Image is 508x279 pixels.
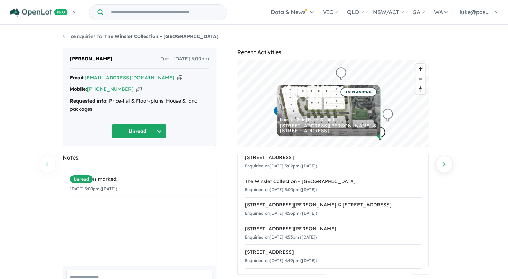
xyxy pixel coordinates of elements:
a: [EMAIL_ADDRESS][DOMAIN_NAME] [85,75,174,81]
a: 6Enquiries forThe Winslet Collection - [GEOGRAPHIC_DATA] [63,33,219,39]
button: Zoom out [415,74,425,84]
div: Map marker [375,127,385,140]
div: [STREET_ADDRESS] [245,154,421,162]
nav: breadcrumb [63,32,446,41]
small: [DATE] 5:00pm ([DATE]) [70,186,117,191]
button: Unread [112,124,167,139]
button: Copy [136,86,142,93]
a: [STREET_ADDRESS]Enquiried on[DATE] 5:02pm ([DATE]) [245,150,421,174]
strong: Mobile: [70,86,87,92]
div: [STREET_ADDRESS][PERSON_NAME] & [STREET_ADDRESS] [280,123,377,133]
div: [STREET_ADDRESS][PERSON_NAME] & [STREET_ADDRESS] [245,201,421,209]
span: IN PLANNING [340,88,377,96]
a: IN PLANNING Land for Sale | House & Land [STREET_ADDRESS][PERSON_NAME] & [STREET_ADDRESS] [277,85,380,136]
div: Price-list & Floor-plans, House & land packages [70,97,209,114]
small: Enquiried on [DATE] 5:02pm ([DATE]) [245,163,317,169]
a: [STREET_ADDRESS]Enquiried on[DATE] 4:49pm ([DATE]) [245,244,421,269]
span: Unread [70,175,93,183]
small: Enquiried on [DATE] 4:56pm ([DATE]) [245,211,317,216]
div: Land for Sale | House & Land [280,118,377,122]
div: Recent Activities: [237,48,429,57]
small: Enquiried on [DATE] 4:49pm ([DATE]) [245,258,317,263]
small: Enquiried on [DATE] 5:00pm ([DATE]) [245,187,317,192]
a: [STREET_ADDRESS][PERSON_NAME] & [STREET_ADDRESS]Enquiried on[DATE] 4:56pm ([DATE]) [245,197,421,221]
button: Copy [177,74,182,81]
button: Zoom in [415,64,425,74]
div: Map marker [336,67,346,80]
div: is marked. [70,175,214,183]
div: Map marker [382,109,393,122]
a: [STREET_ADDRESS][PERSON_NAME]Enquiried on[DATE] 4:53pm ([DATE]) [245,221,421,245]
div: [STREET_ADDRESS] [245,248,421,257]
div: Map marker [273,106,283,118]
div: Notes: [63,153,216,162]
strong: Requested info: [70,98,108,104]
small: Enquiried on [DATE] 4:53pm ([DATE]) [245,234,317,240]
span: [PERSON_NAME] [70,55,112,63]
span: luke@pos... [460,9,490,16]
div: [STREET_ADDRESS][PERSON_NAME] [245,225,421,233]
strong: Email: [70,75,85,81]
div: The Winslet Collection - [GEOGRAPHIC_DATA] [245,177,421,186]
span: Tue - [DATE] 5:00pm [161,55,209,63]
img: Openlot PRO Logo White [10,8,68,17]
strong: The Winslet Collection - [GEOGRAPHIC_DATA] [104,33,219,39]
canvas: Map [237,60,429,147]
a: The Winslet Collection - [GEOGRAPHIC_DATA]Enquiried on[DATE] 5:00pm ([DATE]) [245,174,421,198]
a: [PHONE_NUMBER] [87,86,134,92]
input: Try estate name, suburb, builder or developer [105,5,225,20]
button: Reset bearing to north [415,84,425,94]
